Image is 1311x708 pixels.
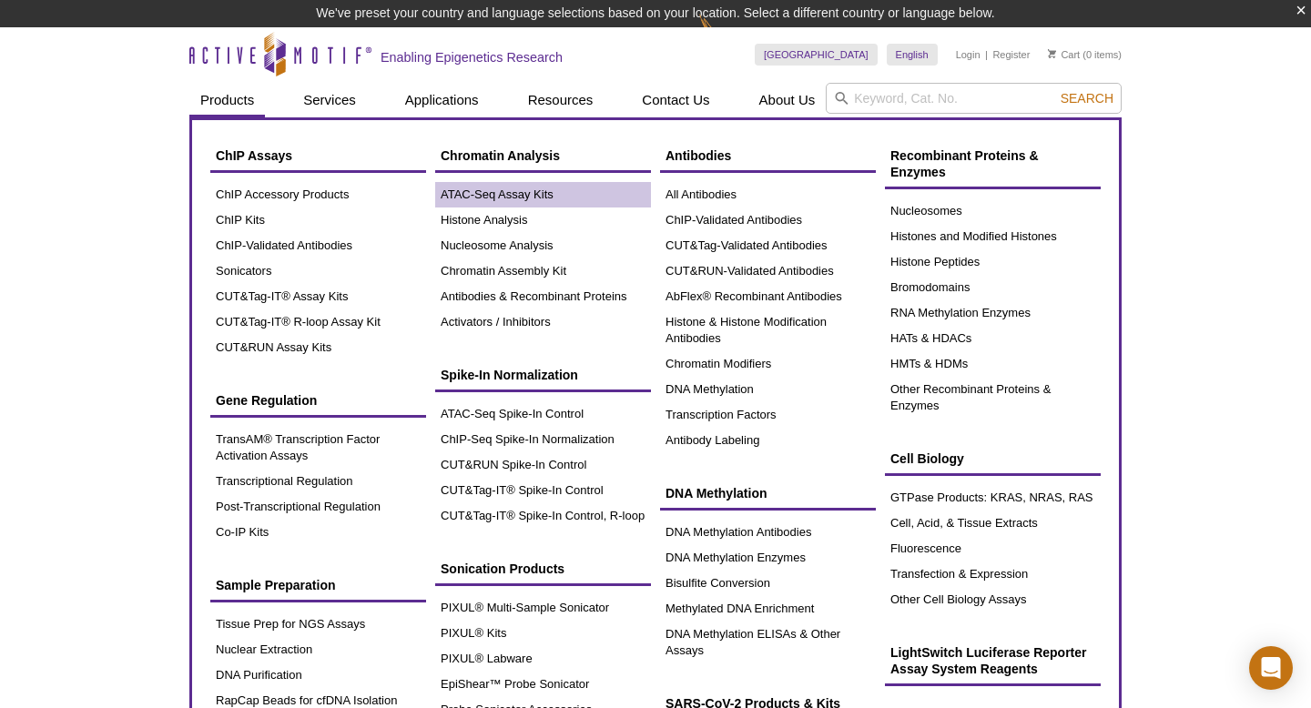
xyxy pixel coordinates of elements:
[660,402,876,428] a: Transcription Factors
[435,478,651,503] a: CUT&Tag-IT® Spike-In Control
[826,83,1122,114] input: Keyword, Cat. No.
[210,284,426,309] a: CUT&Tag-IT® Assay Kits
[885,485,1101,511] a: GTPase Products: KRAS, NRAS, RAS
[435,621,651,646] a: PIXUL® Kits
[1249,646,1293,690] div: Open Intercom Messenger
[660,309,876,351] a: Histone & Histone Modification Antibodies
[660,284,876,309] a: AbFlex® Recombinant Antibodies
[394,83,490,117] a: Applications
[956,48,981,61] a: Login
[660,622,876,663] a: DNA Methylation ELISAs & Other Assays
[885,377,1101,419] a: Other Recombinant Proteins & Enzymes
[666,486,767,501] span: DNA Methylation
[660,258,876,284] a: CUT&RUN-Validated Antibodies
[885,536,1101,561] a: Fluorescence
[885,300,1101,326] a: RNA Methylation Enzymes
[210,520,426,545] a: Co-IP Kits
[210,383,426,418] a: Gene Regulation
[435,182,651,207] a: ATAC-Seq Assay Kits
[210,662,426,688] a: DNA Purification
[755,44,878,66] a: [GEOGRAPHIC_DATA]
[985,44,988,66] li: |
[890,148,1039,179] span: Recombinant Proteins & Enzymes
[435,551,651,586] a: Sonication Products
[885,561,1101,587] a: Transfection & Expression
[381,49,563,66] h2: Enabling Epigenetics Research
[210,309,426,335] a: CUT&Tag-IT® R-loop Assay Kit
[210,469,426,494] a: Transcriptional Regulation
[441,561,564,576] span: Sonication Products
[210,182,426,207] a: ChIP Accessory Products
[435,427,651,452] a: ChIP-Seq Spike-In Normalization
[435,452,651,478] a: CUT&RUN Spike-In Control
[885,326,1101,351] a: HATs & HDACs
[435,207,651,233] a: Histone Analysis
[435,284,651,309] a: Antibodies & Recombinant Proteins
[210,207,426,233] a: ChIP Kits
[885,138,1101,189] a: Recombinant Proteins & Enzymes
[210,258,426,284] a: Sonicators
[631,83,720,117] a: Contact Us
[210,568,426,602] a: Sample Preparation
[660,545,876,571] a: DNA Methylation Enzymes
[992,48,1030,61] a: Register
[699,14,747,56] img: Change Here
[1055,90,1119,106] button: Search
[210,335,426,360] a: CUT&RUN Assay Kits
[1061,91,1113,106] span: Search
[435,309,651,335] a: Activators / Inhibitors
[435,233,651,258] a: Nucleosome Analysis
[660,476,876,511] a: DNA Methylation
[660,207,876,233] a: ChIP-Validated Antibodies
[885,587,1101,612] a: Other Cell Biology Assays
[885,511,1101,536] a: Cell, Acid, & Tissue Extracts
[210,233,426,258] a: ChIP-Validated Antibodies
[666,148,731,163] span: Antibodies
[216,393,317,408] span: Gene Regulation
[660,428,876,453] a: Antibody Labeling
[210,637,426,662] a: Nuclear Extraction
[435,258,651,284] a: Chromatin Assembly Kit
[885,635,1101,686] a: LightSwitch Luciferase Reporter Assay System Reagents
[660,138,876,173] a: Antibodies
[517,83,605,117] a: Resources
[660,182,876,207] a: All Antibodies
[216,148,292,163] span: ChIP Assays
[441,148,560,163] span: Chromatin Analysis
[885,275,1101,300] a: Bromodomains
[210,138,426,173] a: ChIP Assays
[660,520,876,545] a: DNA Methylation Antibodies
[435,672,651,697] a: EpiShear™ Probe Sonicator
[885,249,1101,275] a: Histone Peptides
[435,595,651,621] a: PIXUL® Multi-Sample Sonicator
[660,377,876,402] a: DNA Methylation
[435,358,651,392] a: Spike-In Normalization
[748,83,827,117] a: About Us
[885,198,1101,224] a: Nucleosomes
[1048,49,1056,58] img: Your Cart
[1048,48,1080,61] a: Cart
[210,427,426,469] a: TransAM® Transcription Factor Activation Assays
[885,441,1101,476] a: Cell Biology
[887,44,938,66] a: English
[885,351,1101,377] a: HMTs & HDMs
[435,503,651,529] a: CUT&Tag-IT® Spike-In Control, R-loop
[435,646,651,672] a: PIXUL® Labware
[890,645,1086,676] span: LightSwitch Luciferase Reporter Assay System Reagents
[660,596,876,622] a: Methylated DNA Enrichment
[441,368,578,382] span: Spike-In Normalization
[210,612,426,637] a: Tissue Prep for NGS Assays
[292,83,367,117] a: Services
[660,233,876,258] a: CUT&Tag-Validated Antibodies
[890,451,964,466] span: Cell Biology
[885,224,1101,249] a: Histones and Modified Histones
[189,83,265,117] a: Products
[435,138,651,173] a: Chromatin Analysis
[210,494,426,520] a: Post-Transcriptional Regulation
[1048,44,1122,66] li: (0 items)
[435,401,651,427] a: ATAC-Seq Spike-In Control
[660,571,876,596] a: Bisulfite Conversion
[660,351,876,377] a: Chromatin Modifiers
[216,578,336,592] span: Sample Preparation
